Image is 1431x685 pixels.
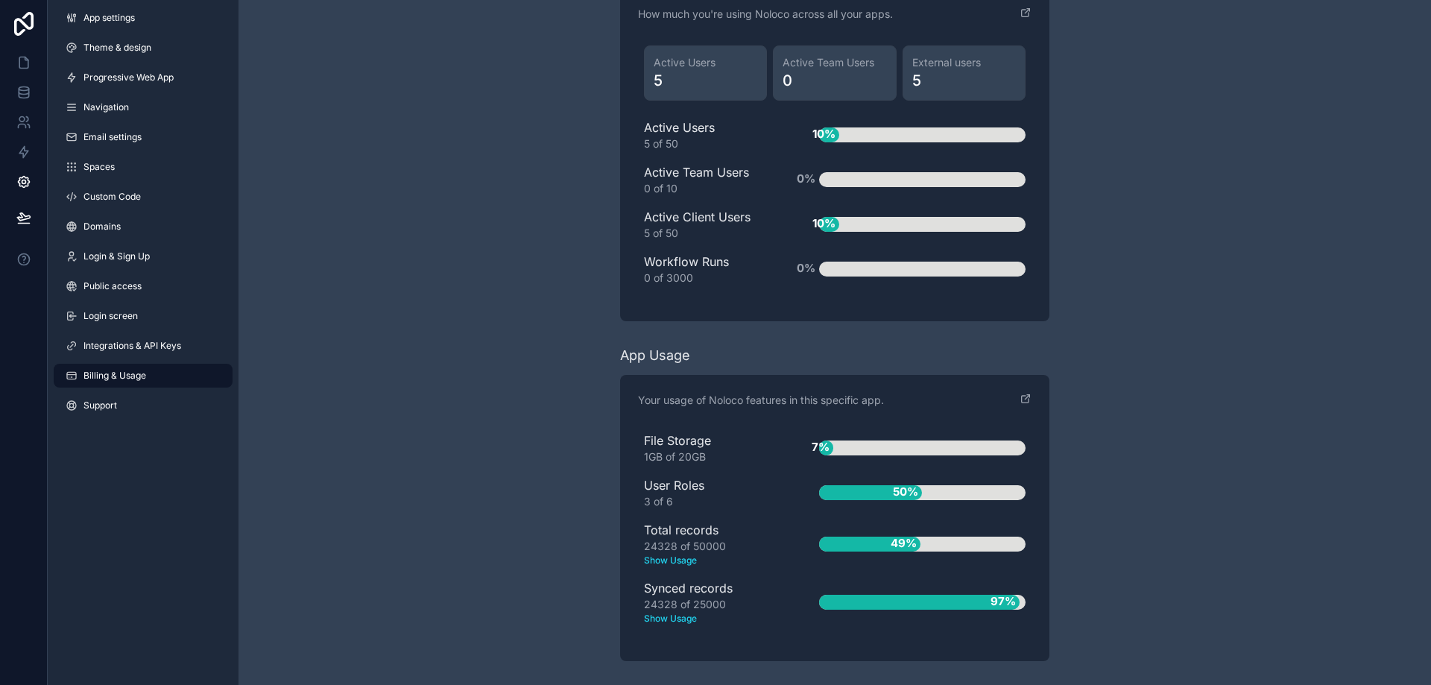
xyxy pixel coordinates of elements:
[83,42,151,54] span: Theme & design
[54,244,233,268] a: Login & Sign Up
[644,271,771,285] div: 0 of 3000
[783,70,886,91] span: 0
[644,494,771,509] div: 3 of 6
[638,393,884,408] p: Your usage of Noloco features in this specific app.
[54,6,233,30] a: App settings
[644,136,771,151] div: 5 of 50
[808,435,833,460] span: 7%
[83,12,135,24] span: App settings
[83,72,174,83] span: Progressive Web App
[83,191,141,203] span: Custom Code
[644,554,771,567] text: Show Usage
[783,55,886,70] span: Active Team Users
[54,66,233,89] a: Progressive Web App
[644,597,771,625] div: 24328 of 25000
[912,70,1016,91] span: 5
[54,155,233,179] a: Spaces
[793,256,819,281] span: 0%
[83,101,129,113] span: Navigation
[83,310,138,322] span: Login screen
[83,131,142,143] span: Email settings
[987,590,1020,614] span: 97%
[54,364,233,388] a: Billing & Usage
[654,70,757,91] span: 5
[644,521,771,567] div: Total records
[83,250,150,262] span: Login & Sign Up
[54,36,233,60] a: Theme & design
[644,119,771,151] div: Active Users
[793,167,819,192] span: 0%
[83,161,115,173] span: Spaces
[54,394,233,417] a: Support
[644,181,771,196] div: 0 of 10
[644,579,771,625] div: Synced records
[644,432,771,464] div: File Storage
[654,55,757,70] span: Active Users
[83,400,117,411] span: Support
[644,226,771,241] div: 5 of 50
[809,212,839,236] span: 10%
[54,185,233,209] a: Custom Code
[644,476,771,509] div: User Roles
[54,125,233,149] a: Email settings
[83,370,146,382] span: Billing & Usage
[54,334,233,358] a: Integrations & API Keys
[638,7,893,22] p: How much you're using Noloco across all your apps.
[644,539,771,567] div: 24328 of 50000
[644,163,771,196] div: Active Team Users
[912,55,1016,70] span: External users
[83,280,142,292] span: Public access
[54,215,233,239] a: Domains
[54,304,233,328] a: Login screen
[83,221,121,233] span: Domains
[644,253,771,285] div: Workflow Runs
[54,95,233,119] a: Navigation
[54,274,233,298] a: Public access
[644,208,771,241] div: Active Client Users
[809,122,839,147] span: 10%
[83,340,181,352] span: Integrations & API Keys
[644,612,771,625] text: Show Usage
[644,449,771,464] div: 1GB of 20GB
[889,480,922,505] span: 50%
[620,345,690,366] div: App Usage
[887,531,920,556] span: 49%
